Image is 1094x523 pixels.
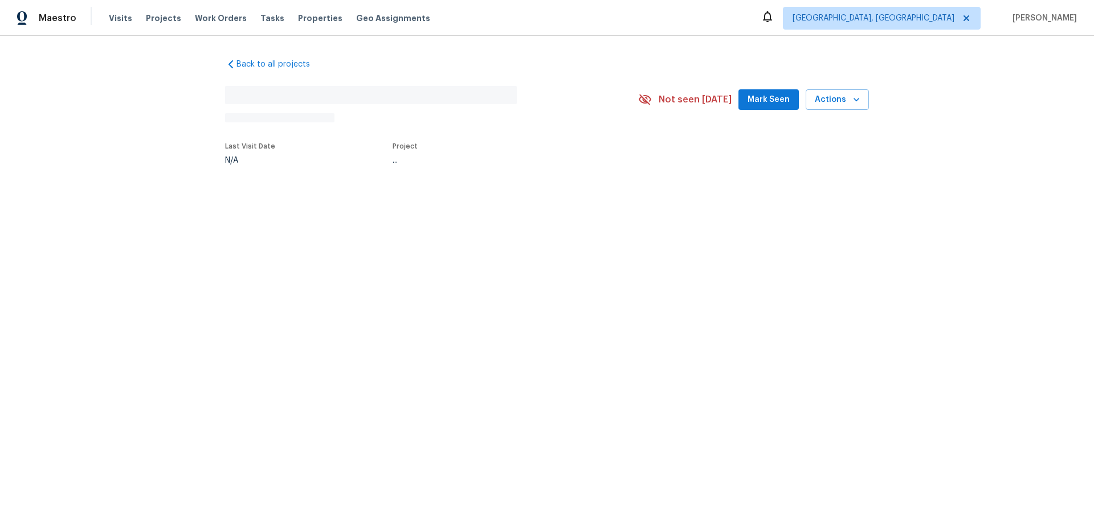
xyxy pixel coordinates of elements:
span: Work Orders [195,13,247,24]
span: Tasks [260,14,284,22]
a: Back to all projects [225,59,334,70]
span: Maestro [39,13,76,24]
span: Properties [298,13,342,24]
button: Actions [806,89,869,110]
span: Visits [109,13,132,24]
span: [PERSON_NAME] [1008,13,1077,24]
div: ... [393,157,611,164]
span: Project [393,143,418,150]
div: N/A [225,157,275,164]
span: [GEOGRAPHIC_DATA], [GEOGRAPHIC_DATA] [793,13,954,24]
span: Mark Seen [748,93,790,107]
button: Mark Seen [738,89,799,110]
span: Actions [815,93,860,107]
span: Projects [146,13,181,24]
span: Geo Assignments [356,13,430,24]
span: Last Visit Date [225,143,275,150]
span: Not seen [DATE] [659,94,732,105]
